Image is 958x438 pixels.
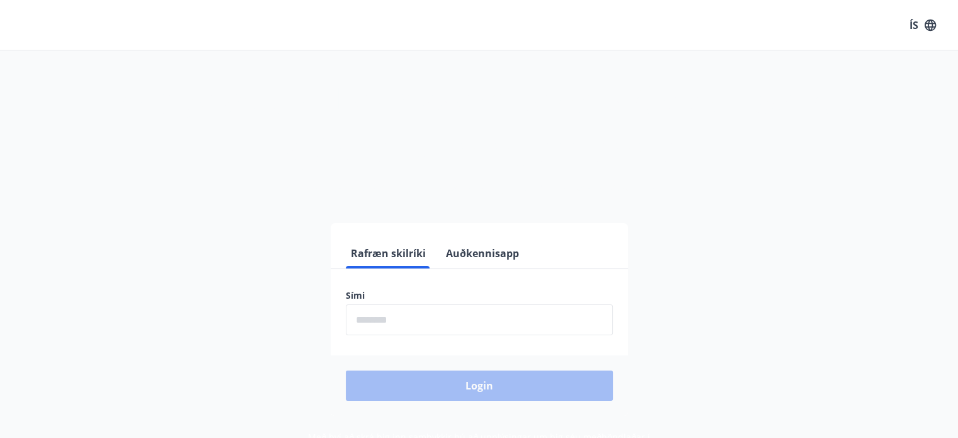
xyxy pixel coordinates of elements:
[282,182,677,197] span: Vinsamlegast skráðu þig inn með rafrænum skilríkjum eða Auðkennisappi.
[441,238,524,268] button: Auðkennisapp
[41,76,918,171] h1: Félagavefur, Landssamband slökkviliðs- og sjúkraflutningamanna
[346,289,613,302] label: Sími
[903,14,943,37] button: ÍS
[346,238,431,268] button: Rafræn skilríki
